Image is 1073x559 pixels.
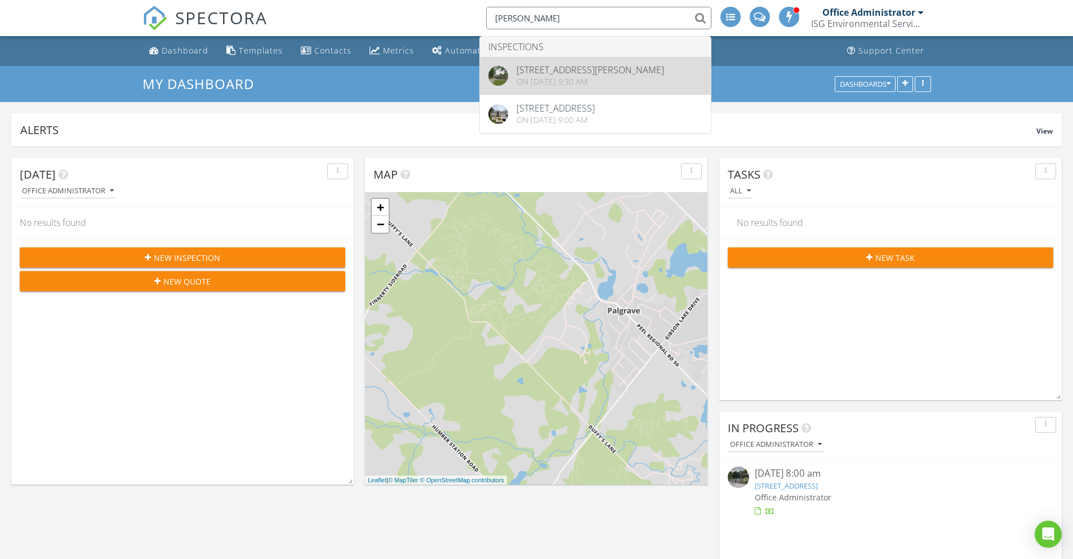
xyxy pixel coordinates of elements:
[480,37,711,57] li: Inspections
[488,104,508,124] img: cover.jpg
[143,6,167,30] img: The Best Home Inspection Software - Spectora
[20,247,345,268] button: New Inspection
[1035,521,1062,548] div: Open Intercom Messenger
[420,477,504,483] a: © OpenStreetMap contributors
[20,122,1036,137] div: Alerts
[728,437,824,452] button: Office Administrator
[239,45,283,56] div: Templates
[728,184,753,199] button: All
[388,477,418,483] a: © MapTiler
[222,41,287,61] a: Templates
[517,77,664,86] div: On [DATE] 9:30 am
[730,441,822,449] div: Office Administrator
[365,41,418,61] a: Metrics
[755,481,818,491] a: [STREET_ADDRESS]
[154,252,220,264] span: New Inspection
[728,247,1053,268] button: New Task
[835,76,896,92] button: Dashboards
[143,15,268,39] a: SPECTORA
[728,207,1053,238] div: No results found
[517,104,595,113] div: [STREET_ADDRESS]
[373,167,398,182] span: Map
[843,41,929,61] a: Support Center
[728,167,760,182] span: Tasks
[811,18,924,29] div: ISG Environmental Services Inc
[486,7,711,29] input: Search everything...
[372,199,389,216] a: Zoom in
[162,45,208,56] div: Dashboard
[822,7,915,18] div: Office Administrator
[1036,126,1053,136] span: View
[314,45,351,56] div: Contacts
[755,467,1026,481] div: [DATE] 8:00 am
[728,467,1053,517] a: [DATE] 8:00 am [STREET_ADDRESS] Office Administrator
[383,45,414,56] div: Metrics
[517,65,664,74] div: [STREET_ADDRESS][PERSON_NAME]
[145,41,213,61] a: Dashboard
[20,167,56,182] span: [DATE]
[365,476,507,485] div: |
[372,216,389,233] a: Zoom out
[445,45,498,56] div: Automations
[20,271,345,291] button: New Quote
[11,207,354,238] div: No results found
[22,187,114,195] div: Office Administrator
[730,187,751,195] div: All
[368,477,386,483] a: Leaflet
[517,116,595,125] div: On [DATE] 9:00 am
[20,184,116,199] button: Office Administrator
[143,74,264,93] a: My Dashboard
[296,41,356,61] a: Contacts
[175,6,268,29] span: SPECTORA
[755,492,831,503] span: Office Administrator
[728,467,749,488] img: streetview
[728,420,799,436] span: In Progress
[488,66,508,86] img: streetview
[875,252,915,264] span: New Task
[163,276,211,287] span: New Quote
[840,80,891,88] div: Dashboards
[858,45,924,56] div: Support Center
[428,41,503,61] a: Automations (Advanced)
